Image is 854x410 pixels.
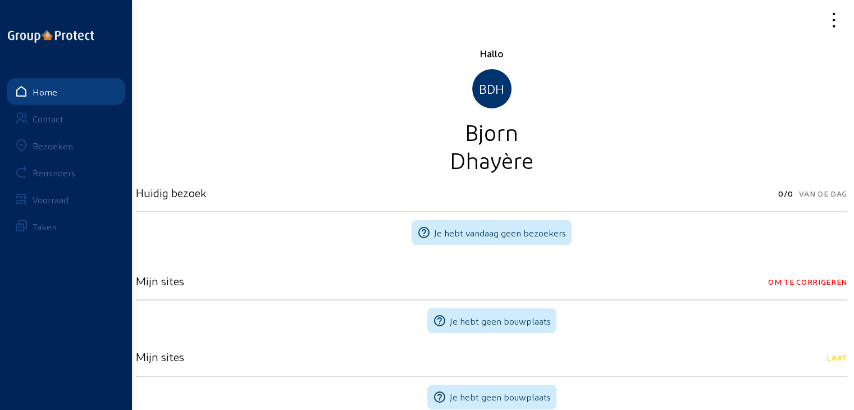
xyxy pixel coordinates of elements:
div: Dhayère [136,145,847,174]
a: Taken [7,213,125,240]
a: Bezoeken [7,132,125,159]
img: logo-oneline.png [8,30,94,43]
div: Bezoeken [33,140,73,151]
div: Bjorn [136,117,847,145]
div: Reminders [33,167,75,178]
span: 0/0 [778,186,793,202]
div: Hallo [136,47,847,60]
a: Voorraad [7,186,125,213]
span: Je hebt vandaag geen bezoekers [434,227,566,238]
h3: Huidig bezoek [136,186,206,199]
h3: Mijn sites [136,274,184,288]
div: Taken [33,221,57,232]
mat-icon: help_outline [417,226,431,239]
mat-icon: help_outline [433,390,446,404]
span: Je hebt geen bouwplaats [450,391,551,402]
span: Om te corrigeren [768,274,847,290]
div: Home [33,86,57,97]
a: Reminders [7,159,125,186]
a: Home [7,78,125,105]
mat-icon: help_outline [433,314,446,327]
div: Contact [33,113,63,124]
a: Contact [7,105,125,132]
span: Van de dag [799,186,847,202]
div: BDH [472,69,512,108]
span: Laat [826,350,847,366]
span: Je hebt geen bouwplaats [450,316,551,326]
h3: Mijn sites [136,350,184,363]
div: Voorraad [33,194,68,205]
